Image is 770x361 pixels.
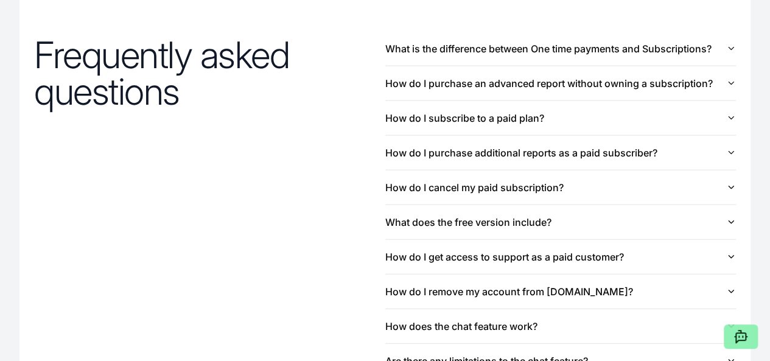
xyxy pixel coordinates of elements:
button: How do I subscribe to a paid plan? [385,101,737,135]
button: How do I purchase an advanced report without owning a subscription? [385,66,737,100]
button: What does the free version include? [385,205,737,239]
button: What is the difference between One time payments and Subscriptions? [385,32,737,66]
button: How does the chat feature work? [385,309,737,343]
h2: Frequently asked questions [34,37,385,110]
button: How do I remove my account from [DOMAIN_NAME]? [385,275,737,309]
button: How do I purchase additional reports as a paid subscriber? [385,136,737,170]
button: How do I cancel my paid subscription? [385,170,737,205]
button: How do I get access to support as a paid customer? [385,240,737,274]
